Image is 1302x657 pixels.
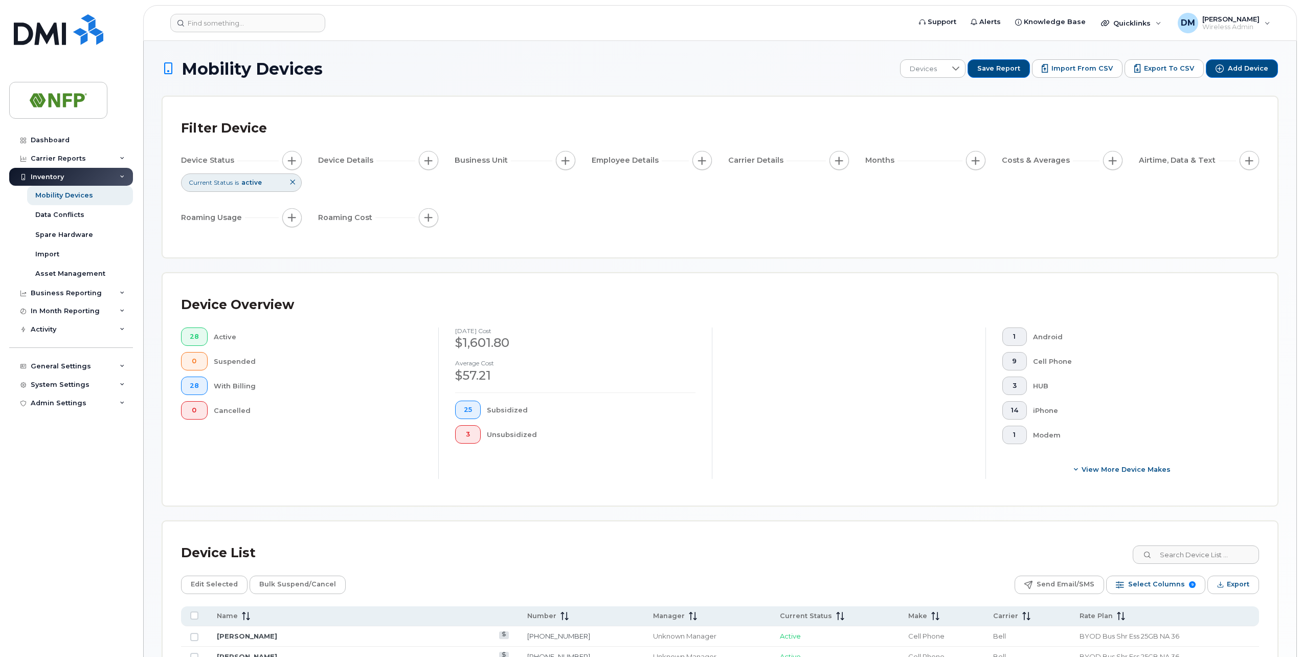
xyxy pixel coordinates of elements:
span: 0 [190,357,199,365]
button: 0 [181,401,208,420]
div: iPhone [1033,401,1243,420]
span: 28 [190,333,199,341]
button: Add Device [1206,59,1278,78]
span: Name [217,611,238,621]
input: Search Device List ... [1133,545,1259,564]
h4: [DATE] cost [455,327,695,334]
span: Bell [993,632,1006,640]
button: 3 [455,425,481,444]
div: $57.21 [455,367,695,384]
div: Suspended [214,352,422,370]
span: Make [908,611,927,621]
div: Modem [1033,426,1243,444]
span: Roaming Usage [181,212,245,223]
span: Export [1227,577,1249,592]
button: 1 [1002,327,1027,346]
button: Import from CSV [1032,59,1123,78]
span: Send Email/SMS [1037,577,1094,592]
span: Mobility Devices [182,60,323,78]
button: 9 [1002,352,1027,370]
span: View More Device Makes [1082,465,1171,474]
span: Cell Phone [908,632,945,640]
span: Bulk Suspend/Cancel [259,577,336,592]
span: Active [780,632,801,640]
button: Bulk Suspend/Cancel [250,576,346,594]
button: Send Email/SMS [1015,576,1104,594]
div: Unsubsidized [487,425,696,444]
span: Device Details [318,155,376,166]
span: Business Unit [455,155,511,166]
button: 28 [181,327,208,346]
span: 28 [190,382,199,390]
span: Select Columns [1128,577,1185,592]
span: Months [865,155,897,166]
div: Cancelled [214,401,422,420]
button: 25 [455,401,481,419]
span: Roaming Cost [318,212,375,223]
div: Filter Device [181,115,267,142]
button: Save Report [968,59,1030,78]
div: HUB [1033,377,1243,395]
button: 1 [1002,426,1027,444]
div: Device Overview [181,292,294,318]
span: Devices [901,60,946,78]
span: Employee Details [592,155,662,166]
span: is [235,178,239,187]
span: Export to CSV [1144,64,1194,73]
span: Save Report [977,64,1020,73]
span: Current Status [780,611,832,621]
button: 14 [1002,401,1027,420]
span: 1 [1011,333,1018,341]
span: active [241,179,262,186]
div: Android [1033,327,1243,346]
button: 3 [1002,377,1027,395]
span: 1 [1011,431,1018,439]
span: Costs & Averages [1002,155,1073,166]
button: 28 [181,377,208,395]
span: Device Status [181,155,237,166]
a: View Last Bill [499,631,509,639]
div: $1,601.80 [455,334,695,352]
div: Unknown Manager [653,631,761,641]
span: BYOD Bus Shr Ess 25GB NA 36 [1080,632,1179,640]
div: Cell Phone [1033,352,1243,370]
button: Select Columns 9 [1106,576,1205,594]
span: 9 [1189,581,1196,588]
button: 0 [181,352,208,370]
a: [PHONE_NUMBER] [527,632,590,640]
h4: Average cost [455,360,695,366]
span: Airtime, Data & Text [1139,155,1219,166]
span: Manager [653,611,685,621]
span: Edit Selected [191,577,238,592]
button: Export [1207,576,1259,594]
span: Carrier Details [728,155,787,166]
span: 3 [1011,382,1018,390]
div: Subsidized [487,401,696,419]
button: View More Device Makes [1002,461,1243,479]
span: 25 [464,406,472,414]
span: Rate Plan [1080,611,1113,621]
span: 14 [1011,406,1018,414]
span: Import from CSV [1051,64,1113,73]
span: 0 [190,406,199,414]
div: Device List [181,540,256,566]
span: Number [527,611,556,621]
div: Active [214,327,422,346]
div: With Billing [214,377,422,395]
span: Carrier [993,611,1018,621]
span: 3 [464,430,472,439]
span: 9 [1011,357,1018,365]
button: Export to CSV [1125,59,1204,78]
a: [PERSON_NAME] [217,632,277,640]
span: Add Device [1228,64,1268,73]
span: Current Status [189,178,233,187]
button: Edit Selected [181,576,248,594]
